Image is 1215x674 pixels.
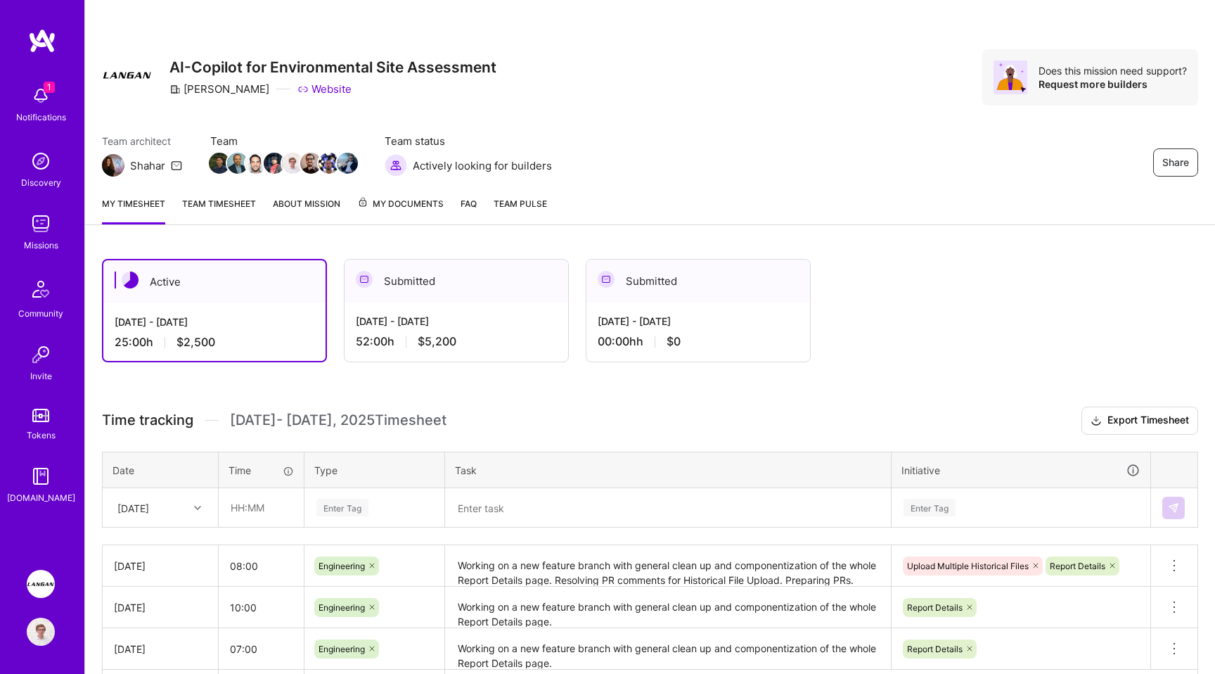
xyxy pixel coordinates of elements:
input: HH:MM [219,489,303,526]
div: Active [103,260,326,303]
span: $2,500 [176,335,215,350]
div: Submitted [586,260,810,303]
div: Time [229,463,294,478]
div: Enter Tag [904,497,956,519]
span: Share [1162,155,1189,170]
div: 00:00h h [598,334,799,349]
div: Discovery [21,175,61,190]
img: teamwork [27,210,55,238]
a: Team Member Avatar [302,151,320,175]
img: Team Member Avatar [282,153,303,174]
a: Langan: AI-Copilot for Environmental Site Assessment [23,570,58,598]
button: Export Timesheet [1081,407,1198,435]
div: [DATE] [114,600,207,615]
img: Team Member Avatar [209,153,230,174]
div: Request more builders [1039,77,1187,91]
img: Active [122,272,139,288]
div: 52:00 h [356,334,557,349]
a: User Avatar [23,618,58,646]
span: Team Pulse [494,198,547,209]
a: Team Member Avatar [265,151,283,175]
img: tokens [32,409,49,422]
th: Type [304,452,445,488]
span: 1 [44,82,55,93]
textarea: Working on a new feature branch with general clean up and componentization of the whole Report De... [446,630,889,668]
textarea: Working on a new feature branch with general clean up and componentization of the whole Report De... [446,547,889,585]
span: Report Details [907,602,963,613]
span: $5,200 [418,334,456,349]
span: My Documents [357,196,444,212]
a: Team Member Avatar [210,151,229,175]
a: My timesheet [102,196,165,224]
span: Upload Multiple Historical Files [907,561,1029,571]
a: Team Member Avatar [283,151,302,175]
input: HH:MM [219,547,304,585]
img: Langan: AI-Copilot for Environmental Site Assessment [27,570,55,598]
i: icon CompanyGray [169,84,181,95]
img: Team Architect [102,154,124,177]
img: logo [28,28,56,53]
img: Invite [27,341,55,369]
div: [DATE] - [DATE] [356,314,557,329]
img: User Avatar [27,618,55,646]
img: Avatar [994,61,1027,94]
img: Team Member Avatar [319,153,340,174]
span: Time tracking [102,412,193,429]
input: HH:MM [219,630,304,668]
div: Notifications [16,110,66,125]
div: Enter Tag [316,497,368,519]
img: Submitted [356,271,373,288]
div: [DATE] - [DATE] [115,314,314,329]
div: Shahar [130,158,165,173]
a: FAQ [461,196,477,224]
input: HH:MM [219,589,304,626]
span: Actively looking for builders [413,158,552,173]
span: $0 [667,334,681,349]
span: Engineering [319,561,365,571]
img: guide book [27,462,55,490]
span: [DATE] - [DATE] , 2025 Timesheet [230,412,446,429]
a: Team Pulse [494,196,547,224]
div: Community [18,306,63,321]
th: Date [103,452,219,488]
span: Report Details [1050,561,1105,571]
span: Team architect [102,134,182,148]
div: Missions [24,238,58,253]
img: Team Member Avatar [245,153,266,174]
a: Team Member Avatar [320,151,338,175]
div: Tokens [27,428,56,443]
span: Team status [385,134,552,148]
span: Engineering [319,644,365,654]
th: Task [445,452,892,488]
img: bell [27,82,55,110]
img: Team Member Avatar [337,153,358,174]
span: Engineering [319,602,365,613]
i: icon Chevron [194,504,201,511]
a: Team Member Avatar [247,151,265,175]
a: Team Member Avatar [338,151,356,175]
div: Does this mission need support? [1039,64,1187,77]
div: Invite [30,369,52,383]
img: discovery [27,147,55,175]
div: Submitted [345,260,568,303]
div: [DATE] - [DATE] [598,314,799,329]
div: [DATE] [114,559,207,573]
div: Initiative [901,462,1140,478]
button: Share [1153,148,1198,177]
img: Submit [1168,502,1179,514]
a: Team Member Avatar [229,151,247,175]
i: icon Download [1091,414,1102,428]
img: Team Member Avatar [300,153,321,174]
span: Report Details [907,644,963,654]
i: icon Mail [171,160,182,171]
h3: AI-Copilot for Environmental Site Assessment [169,58,496,76]
div: 25:00 h [115,335,314,350]
div: [DOMAIN_NAME] [7,490,75,505]
a: Team timesheet [182,196,256,224]
a: My Documents [357,196,444,224]
img: Company Logo [102,49,153,100]
div: [PERSON_NAME] [169,82,269,96]
textarea: Working on a new feature branch with general clean up and componentization of the whole Report De... [446,588,889,627]
img: Community [24,272,58,306]
img: Actively looking for builders [385,154,407,177]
